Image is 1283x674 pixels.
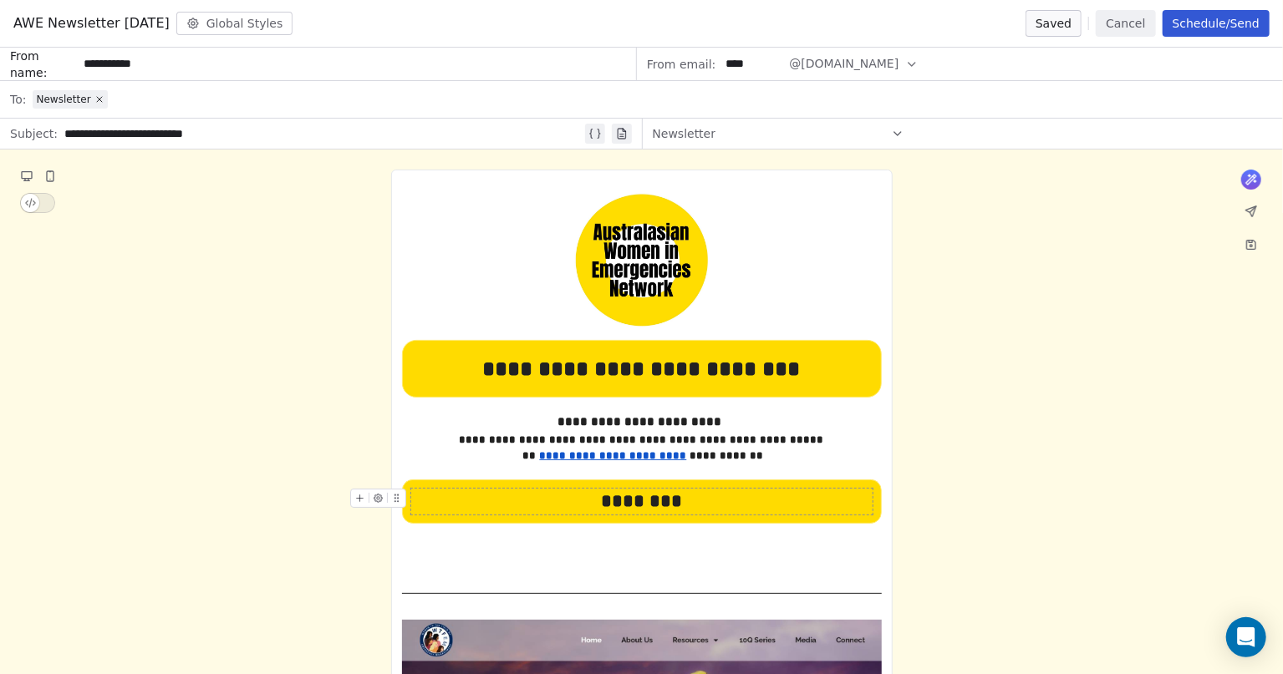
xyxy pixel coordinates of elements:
[789,55,899,73] span: @[DOMAIN_NAME]
[653,125,716,142] span: Newsletter
[10,125,58,147] span: Subject:
[647,56,715,73] span: From email:
[176,12,293,35] button: Global Styles
[13,13,170,33] span: AWE Newsletter [DATE]
[1226,617,1266,657] div: Open Intercom Messenger
[1026,10,1082,37] button: Saved
[10,48,77,81] span: From name:
[1096,10,1155,37] button: Cancel
[36,93,90,106] span: Newsletter
[10,91,26,108] span: To:
[1163,10,1270,37] button: Schedule/Send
